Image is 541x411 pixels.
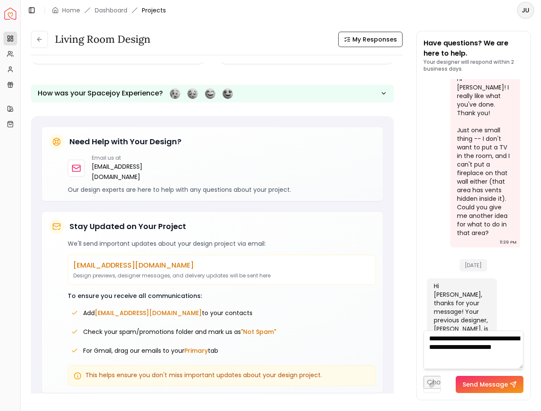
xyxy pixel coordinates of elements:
[92,155,142,161] p: Email us at
[68,292,376,300] p: To ensure you receive all communications:
[52,6,166,15] nav: breadcrumb
[184,346,208,355] span: Primary
[4,8,16,20] a: Spacejoy
[352,35,397,44] span: My Responses
[518,3,533,18] span: JU
[73,260,370,271] p: [EMAIL_ADDRESS][DOMAIN_NAME]
[68,239,376,248] p: We'll send important updates about your design project via email:
[517,2,534,19] button: JU
[241,328,276,336] span: "Not Spam"
[55,33,150,46] h3: Living Room design
[457,74,511,237] div: Hi [PERSON_NAME]! I really like what you've done. Thank you! Just one small thing -- I don't want...
[38,88,163,98] p: How was your Spacejoy Experience?
[83,328,276,336] span: Check your spam/promotions folder and mark us as
[142,6,166,15] span: Projects
[62,6,80,15] a: Home
[460,259,487,271] span: [DATE]
[95,309,202,317] span: [EMAIL_ADDRESS][DOMAIN_NAME]
[424,59,524,72] p: Your designer will respond within 2 business days.
[83,346,218,355] span: For Gmail, drag our emails to your tab
[338,32,403,47] button: My Responses
[69,136,181,148] h5: Need Help with Your Design?
[73,272,370,279] p: Design previews, designer messages, and delivery updates will be sent here
[68,185,376,194] p: Our design experts are here to help with any questions about your project.
[4,8,16,20] img: Spacejoy Logo
[83,309,252,317] span: Add to your contacts
[500,238,517,247] div: 11:39 PM
[95,6,127,15] a: Dashboard
[456,376,523,393] button: Send Message
[31,85,394,102] button: How was your Spacejoy Experience?Feeling terribleFeeling badFeeling goodFeeling awesome
[69,220,186,232] h5: Stay Updated on Your Project
[85,371,322,379] span: This helps ensure you don't miss important updates about your design project.
[434,282,488,402] div: Hi [PERSON_NAME], thanks for your message! Your previous designer, [PERSON_NAME], is no longer wi...
[92,161,142,182] a: [EMAIL_ADDRESS][DOMAIN_NAME]
[424,38,524,59] p: Have questions? We are here to help.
